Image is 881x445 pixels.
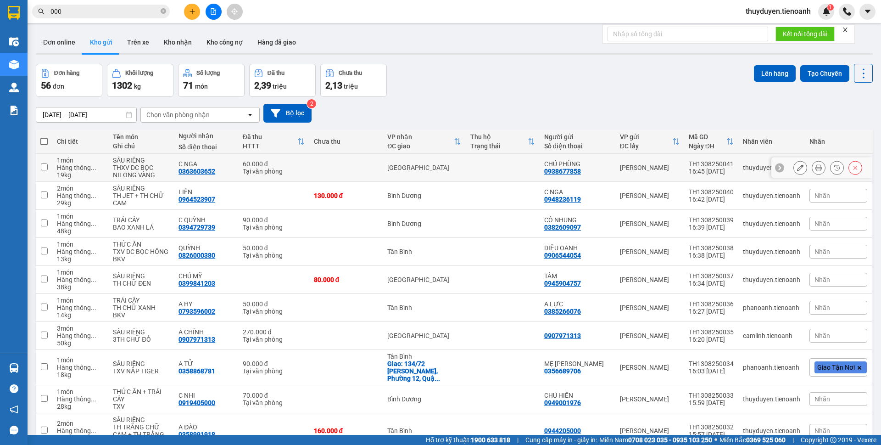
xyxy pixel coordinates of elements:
div: 0826000380 [178,252,215,259]
button: Kết nối tổng đài [775,27,835,41]
div: TH1308250037 [689,272,734,280]
div: TH1308250038 [689,244,734,252]
th: Toggle SortBy [615,130,684,154]
div: Hàng thông thường [57,364,104,371]
div: 16:34 [DATE] [689,280,734,287]
div: thuyduyen.tienoanh [743,427,800,434]
button: Lên hàng [754,65,796,82]
div: 1 món [57,388,104,395]
span: notification [10,405,18,414]
span: close-circle [161,7,166,16]
span: close [842,27,848,33]
span: search [38,8,45,15]
div: 0394729739 [178,224,215,231]
div: Hàng thông thường [57,395,104,403]
div: 2 món [57,185,104,192]
div: SẦU RIÊNG [113,416,169,423]
span: Cung cấp máy in - giấy in: [525,435,597,445]
span: 2,39 [254,80,271,91]
div: Mã GD [689,133,726,141]
input: Select a date range. [36,107,136,122]
div: 16:03 [DATE] [689,367,734,375]
div: 0382609097 [544,224,581,231]
div: 90.000 đ [243,216,305,224]
div: Trạng thái [470,142,528,150]
div: 1 món [57,241,104,248]
div: 1 món [57,157,104,164]
div: 90.000 đ [243,360,305,367]
div: A CHÍNH [178,328,234,336]
div: TH1308250032 [689,423,734,431]
div: Nhân viên [743,138,800,145]
div: 14 kg [57,311,104,319]
strong: 0708 023 035 - 0935 103 250 [628,436,712,444]
div: 16:39 [DATE] [689,224,734,231]
div: Hàng thông thường [57,164,104,171]
button: aim [227,4,243,20]
div: thuyduyen.tienoanh [743,220,800,227]
div: Hàng thông thường [57,427,104,434]
div: [GEOGRAPHIC_DATA] [387,164,461,171]
button: Kho nhận [156,31,199,53]
div: HTTT [243,142,297,150]
div: CÔ NHUNG [544,216,611,224]
div: 28 kg [57,403,104,410]
div: 0793596002 [178,308,215,315]
img: warehouse-icon [9,60,19,69]
div: [PERSON_NAME] [620,364,680,371]
div: TH1308250033 [689,392,734,399]
button: Trên xe [120,31,156,53]
span: 1302 [112,80,132,91]
span: Miền Nam [599,435,712,445]
div: SẦU RIÊNG [113,185,169,192]
div: 0358991918 [178,431,215,438]
div: 0399841203 [178,280,215,287]
div: [PERSON_NAME] [620,304,680,311]
img: warehouse-icon [9,363,19,373]
div: ĐC lấy [620,142,672,150]
div: 16:42 [DATE] [689,196,734,203]
span: ... [91,276,96,283]
div: 16:20 [DATE] [689,336,734,343]
div: Chọn văn phòng nhận [146,110,210,119]
div: Tại văn phòng [243,308,305,315]
div: [PERSON_NAME] [620,220,680,227]
span: aim [231,8,238,15]
div: ĐC giao [387,142,454,150]
div: Hàng thông thường [57,276,104,283]
div: 29 kg [57,199,104,207]
div: Tại văn phòng [243,168,305,175]
div: THỨC ĂN + TRÁI CÂY [113,388,169,403]
div: 70.000 đ [243,392,305,399]
div: TXV DC BỌC HỒNG BKV [113,248,169,263]
div: SẦU RIÊNG [113,328,169,336]
div: 0907971313 [178,336,215,343]
div: phanoanh.tienoanh [743,304,800,311]
span: copyright [830,437,836,443]
div: Tại văn phòng [243,367,305,375]
input: Tìm tên, số ĐT hoặc mã đơn [50,6,159,17]
div: 38 kg [57,434,104,442]
div: Người gửi [544,133,611,141]
div: Tại văn phòng [243,224,305,231]
div: 1 món [57,213,104,220]
span: Giao Tận Nơi [817,363,855,372]
span: Kết nối tổng đài [783,29,827,39]
div: THỨC ĂN [113,241,169,248]
button: Chưa thu2,13 triệu [320,64,387,97]
div: TXV NẮP TIGER [113,367,169,375]
span: Nhãn [814,304,830,311]
span: file-add [210,8,217,15]
span: kg [134,83,141,90]
div: A TỬ [178,360,234,367]
span: triệu [273,83,287,90]
div: 0944205000 [544,427,581,434]
div: Sửa đơn hàng [793,161,807,175]
div: Khối lượng [125,70,153,76]
span: Nhãn [814,332,830,339]
div: SẦU RIÊNG [113,272,169,280]
div: DIỆU OANH [544,244,611,252]
span: Nhãn [814,427,830,434]
button: Kho công nợ [199,31,250,53]
span: ... [91,192,96,199]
